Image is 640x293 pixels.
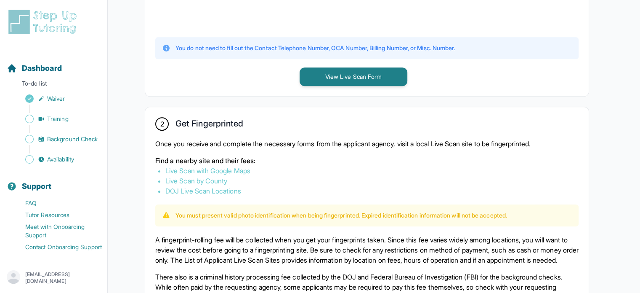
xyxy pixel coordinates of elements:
p: Once you receive and complete the necessary forms from the applicant agency, visit a local Live S... [155,139,579,149]
p: [EMAIL_ADDRESS][DOMAIN_NAME] [25,271,101,285]
a: Dashboard [7,62,62,74]
a: Live Scan by County [165,177,227,185]
a: Background Check [7,133,107,145]
span: Support [22,180,52,192]
p: A fingerprint-rolling fee will be collected when you get your fingerprints taken. Since this fee ... [155,235,579,265]
span: Training [47,115,69,123]
button: View Live Scan Form [300,67,407,86]
span: Availability [47,155,74,164]
p: To-do list [3,79,104,91]
a: Meet with Onboarding Support [7,221,107,241]
a: Training [7,113,107,125]
span: Waiver [47,94,65,103]
a: Waiver [7,93,107,105]
a: Tutor Resources [7,209,107,221]
a: Live Scan with Google Maps [165,167,250,175]
h2: Get Fingerprinted [175,118,243,132]
a: Contact Onboarding Support [7,241,107,253]
p: You do not need to fill out the Contact Telephone Number, OCA Number, Billing Number, or Misc. Nu... [175,44,455,52]
a: FAQ [7,197,107,209]
button: [EMAIL_ADDRESS][DOMAIN_NAME] [7,270,101,285]
a: Availability [7,153,107,165]
a: DOJ Live Scan Locations [165,187,241,195]
button: Support [3,167,104,196]
img: logo [7,8,82,35]
span: Dashboard [22,62,62,74]
p: You must present valid photo identification when being fingerprinted. Expired identification info... [175,211,507,220]
a: View Live Scan Form [300,72,407,81]
p: Find a nearby site and their fees: [155,156,579,166]
span: Background Check [47,135,98,143]
button: Dashboard [3,49,104,78]
span: 2 [160,119,164,129]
